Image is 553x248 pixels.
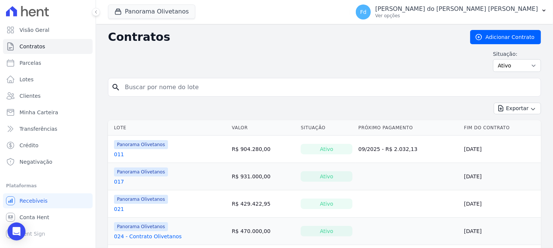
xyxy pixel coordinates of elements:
span: Conta Hent [19,214,49,221]
button: Exportar [494,103,541,114]
th: Valor [229,120,298,136]
th: Próximo Pagamento [355,120,461,136]
span: Panorama Olivetanos [114,195,168,204]
a: Adicionar Contrato [470,30,541,44]
th: Lote [108,120,229,136]
td: R$ 904.280,00 [229,136,298,163]
span: Clientes [19,92,40,100]
a: 017 [114,178,124,185]
span: Visão Geral [19,26,49,34]
a: Contratos [3,39,93,54]
a: Recebíveis [3,193,93,208]
td: R$ 470.000,00 [229,218,298,245]
span: Lotes [19,76,34,83]
div: Open Intercom Messenger [7,223,25,241]
span: Panorama Olivetanos [114,167,168,176]
input: Buscar por nome do lote [120,80,538,95]
span: Contratos [19,43,45,50]
button: Panorama Olivetanos [108,4,195,19]
span: Transferências [19,125,57,133]
a: Clientes [3,88,93,103]
div: Ativo [301,199,352,209]
a: 024 - Contrato Olivetanos [114,233,182,240]
td: [DATE] [461,136,541,163]
a: Crédito [3,138,93,153]
a: Conta Hent [3,210,93,225]
a: Parcelas [3,55,93,70]
td: [DATE] [461,163,541,190]
span: Panorama Olivetanos [114,222,168,231]
div: Ativo [301,226,352,236]
a: Visão Geral [3,22,93,37]
td: [DATE] [461,190,541,218]
div: Ativo [301,144,352,154]
a: 021 [114,205,124,213]
th: Fim do Contrato [461,120,541,136]
p: [PERSON_NAME] do [PERSON_NAME] [PERSON_NAME] [375,5,538,13]
h2: Contratos [108,30,458,44]
a: 011 [114,151,124,158]
div: Plataformas [6,181,90,190]
span: Panorama Olivetanos [114,140,168,149]
label: Situação: [493,50,541,58]
span: Recebíveis [19,197,48,205]
button: Fd [PERSON_NAME] do [PERSON_NAME] [PERSON_NAME] Ver opções [350,1,553,22]
a: Negativação [3,154,93,169]
td: R$ 931.000,00 [229,163,298,190]
span: Minha Carteira [19,109,58,116]
td: [DATE] [461,218,541,245]
a: Lotes [3,72,93,87]
a: Transferências [3,121,93,136]
span: Negativação [19,158,52,166]
span: Fd [360,9,367,15]
i: search [111,83,120,92]
span: Crédito [19,142,39,149]
td: R$ 429.422,95 [229,190,298,218]
div: Ativo [301,171,352,182]
p: Ver opções [375,13,538,19]
a: 09/2025 - R$ 2.032,13 [358,146,418,152]
a: Minha Carteira [3,105,93,120]
th: Situação [298,120,355,136]
span: Parcelas [19,59,41,67]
